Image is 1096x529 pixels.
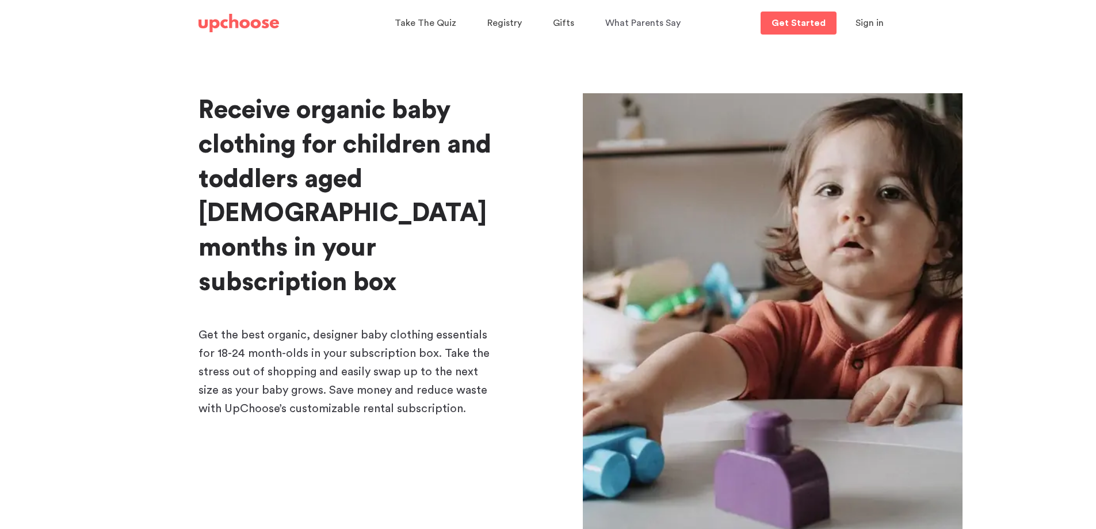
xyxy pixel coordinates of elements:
[605,18,681,28] span: What Parents Say
[841,12,898,35] button: Sign in
[198,93,495,300] h1: Receive organic baby clothing for children and toddlers aged [DEMOGRAPHIC_DATA] months in your su...
[553,18,574,28] span: Gifts
[198,14,279,32] img: UpChoose
[198,326,495,418] p: Get the best organic, designer baby clothing essentials for 18-24 month-olds in your subscription...
[856,18,884,28] span: Sign in
[395,12,460,35] a: Take The Quiz
[395,18,456,28] span: Take The Quiz
[487,18,522,28] span: Registry
[772,18,826,28] p: Get Started
[487,12,525,35] a: Registry
[198,12,279,35] a: UpChoose
[761,12,837,35] a: Get Started
[553,12,578,35] a: Gifts
[605,12,684,35] a: What Parents Say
